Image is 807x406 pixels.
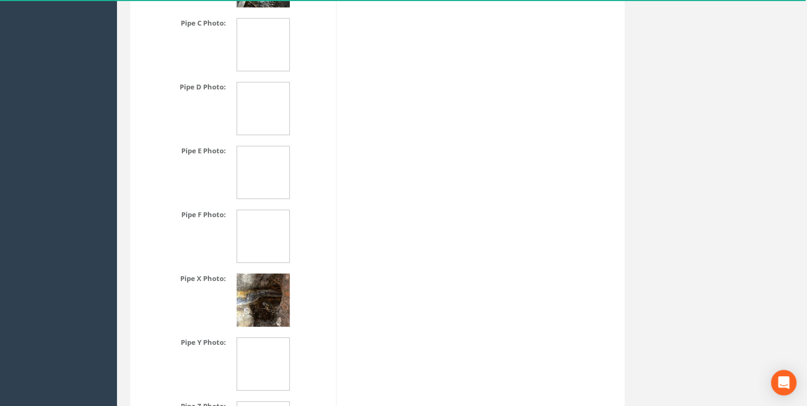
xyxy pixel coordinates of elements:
dt: Pipe E Photo: [141,146,226,156]
dt: Pipe C Photo: [141,18,226,28]
img: 66d42b3a-5704-fc3e-0571-2f74f9c8e747_3300dacf-d17f-9dc9-b080-fc64a77fc0c5_thumb.jpg [237,274,290,327]
div: Open Intercom Messenger [771,370,796,395]
dt: Pipe D Photo: [141,82,226,92]
dt: Pipe X Photo: [141,274,226,284]
dt: Pipe F Photo: [141,210,226,220]
dt: Pipe Y Photo: [141,337,226,347]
